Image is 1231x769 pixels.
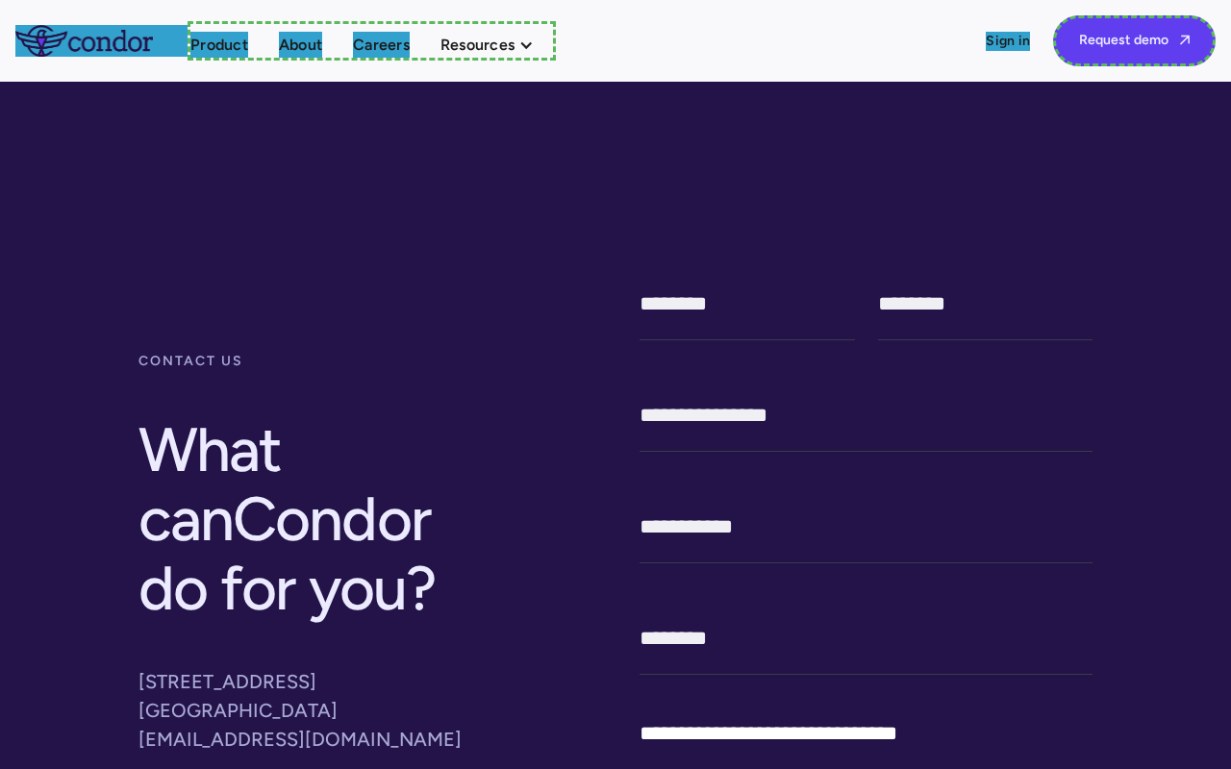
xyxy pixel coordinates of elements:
div: Resources [440,32,515,58]
a: Sign in [986,32,1030,51]
div: Resources [440,32,553,58]
div: contact us [138,342,500,381]
span: Condor do for you [138,482,430,625]
a: home [15,25,188,56]
span:  [1180,34,1190,46]
h2: What can ? [138,404,500,634]
p: [STREET_ADDRESS] [GEOGRAPHIC_DATA] [EMAIL_ADDRESS][DOMAIN_NAME] [138,667,500,754]
a: Careers [353,32,410,58]
a: About [279,32,322,58]
a: Request demo [1053,15,1216,66]
a: Product [190,32,248,58]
